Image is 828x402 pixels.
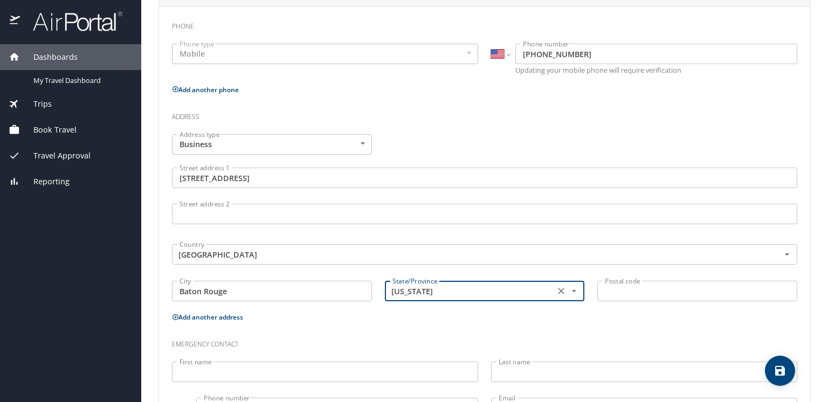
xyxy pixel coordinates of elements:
[20,176,70,188] span: Reporting
[515,67,797,74] p: Updating your mobile phone will require verification
[172,44,478,64] div: Mobile
[20,124,77,136] span: Book Travel
[20,51,78,63] span: Dashboards
[765,356,795,386] button: save
[172,105,797,123] h3: Address
[172,15,797,33] h3: Phone
[20,98,52,110] span: Trips
[781,248,793,261] button: Open
[33,75,128,86] span: My Travel Dashboard
[172,313,243,322] button: Add another address
[568,285,581,297] button: Open
[172,85,239,94] button: Add another phone
[554,283,569,299] button: Clear
[172,332,797,351] h3: Emergency contact
[21,11,122,32] img: airportal-logo.png
[10,11,21,32] img: icon-airportal.png
[20,150,91,162] span: Travel Approval
[172,134,372,155] div: Business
